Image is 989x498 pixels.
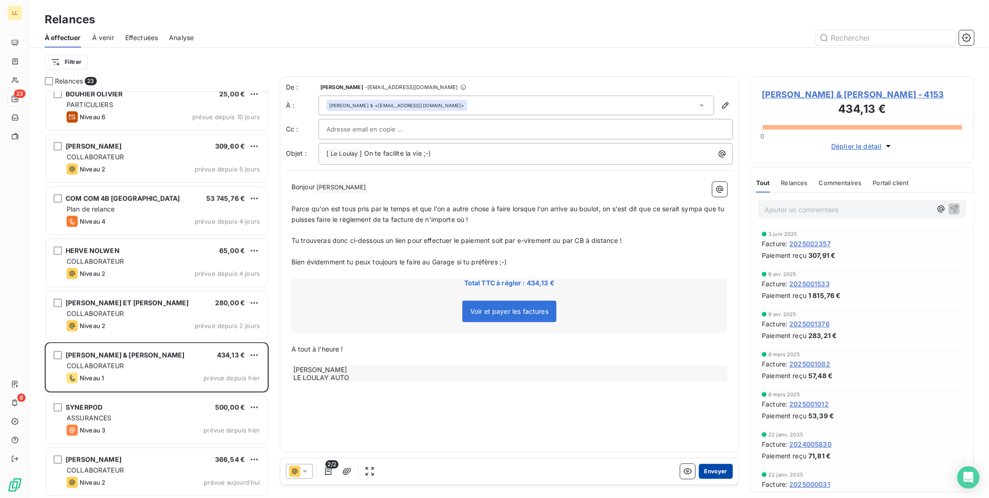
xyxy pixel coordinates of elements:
[762,101,962,119] h3: 434,13 €
[329,102,465,109] div: <[EMAIL_ADDRESS][DOMAIN_NAME]>
[762,371,806,380] span: Paiement reçu
[291,205,726,223] span: Parce qu'on est tous pris par le temps et que l'on a autre chose à faire lorsque l'on arrive au b...
[365,84,458,90] span: - [EMAIL_ADDRESS][DOMAIN_NAME]
[286,101,318,110] label: À :
[66,351,184,359] span: [PERSON_NAME] & [PERSON_NAME]
[204,479,260,486] span: prévue aujourd’hui
[203,427,260,434] span: prévue depuis hier
[195,166,260,173] span: prévue depuis 5 jours
[957,466,980,489] div: Open Intercom Messenger
[808,250,835,260] span: 307,91 €
[55,76,83,86] span: Relances
[217,351,245,359] span: 434,13 €
[808,411,834,421] span: 53,39 €
[67,466,124,474] span: COLLABORATEUR
[762,451,806,461] span: Paiement reçu
[45,55,88,69] button: Filtrer
[808,371,833,380] span: 57,48 €
[760,132,764,140] span: 0
[326,149,329,157] span: [
[816,30,955,45] input: Rechercher
[808,331,837,340] span: 283,21 €
[768,472,803,477] span: 22 janv. 2025
[67,257,124,265] span: COLLABORATEUR
[762,239,787,249] span: Facture :
[291,258,507,266] span: Bien évidemment tu peux toujours le faire au Garage si tu préfères ;-)
[293,278,726,288] span: Total TTC à régler : 434,13 €
[66,142,122,150] span: [PERSON_NAME]
[45,33,81,42] span: À effectuer
[80,479,105,486] span: Niveau 2
[768,311,797,317] span: 9 avr. 2025
[789,479,830,489] span: 2025000031
[291,183,315,191] span: Bonjour
[169,33,194,42] span: Analyse
[195,322,260,330] span: prévue depuis 2 jours
[125,33,158,42] span: Effectuées
[195,218,260,225] span: prévue depuis 4 jours
[66,194,180,202] span: COM COM 4B [GEOGRAPHIC_DATA]
[67,153,124,161] span: COLLABORATEUR
[470,307,549,315] span: Voir et payer les factures
[80,166,105,173] span: Niveau 2
[14,90,26,98] span: 23
[67,101,113,109] span: PARTICULIERS
[66,403,102,411] span: SYNERPOD
[291,236,622,244] span: Tu trouveras donc ci-dessous un lien pour effectuer le paiement soit par e-virement ou par CB à d...
[219,90,245,98] span: 25,00 €
[762,479,787,489] span: Facture :
[789,319,830,329] span: 2025001376
[7,477,22,492] img: Logo LeanPay
[789,279,830,289] span: 2025001533
[789,439,832,449] span: 2024005830
[329,149,359,159] span: Le Loulay
[66,299,189,307] span: [PERSON_NAME] ET [PERSON_NAME]
[67,414,112,422] span: ASSURANCES
[762,359,787,369] span: Facture :
[831,141,882,151] span: Déplier le détail
[286,149,307,157] span: Objet :
[808,290,841,300] span: 1 815,76 €
[17,394,26,402] span: 8
[80,427,105,434] span: Niveau 3
[762,290,806,300] span: Paiement reçu
[762,250,806,260] span: Paiement reçu
[215,403,245,411] span: 500,00 €
[215,299,245,307] span: 280,00 €
[92,33,114,42] span: À venir
[329,102,373,109] span: [PERSON_NAME] &
[67,310,124,318] span: COLLABORATEUR
[7,6,22,21] div: LL
[762,88,962,101] span: [PERSON_NAME] & [PERSON_NAME] - 4153
[762,439,787,449] span: Facture :
[80,322,105,330] span: Niveau 2
[762,331,806,340] span: Paiement reçu
[80,270,105,277] span: Niveau 2
[808,451,831,461] span: 71,81 €
[206,194,245,202] span: 53 745,76 €
[203,374,260,382] span: prévue depuis hier
[762,411,806,421] span: Paiement reçu
[67,362,124,370] span: COLLABORATEUR
[286,124,318,134] label: Cc :
[768,432,803,437] span: 22 janv. 2025
[45,11,95,28] h3: Relances
[80,374,104,382] span: Niveau 1
[286,83,318,92] span: De :
[828,141,896,152] button: Déplier le détail
[762,319,787,329] span: Facture :
[781,179,808,187] span: Relances
[768,231,798,237] span: 3 juin 2025
[315,182,367,193] span: [PERSON_NAME]
[762,279,787,289] span: Facture :
[768,271,797,277] span: 9 avr. 2025
[80,218,106,225] span: Niveau 4
[195,270,260,277] span: prévue depuis 4 jours
[789,239,831,249] span: 2025002357
[291,345,343,353] span: A tout à l'heure !
[66,456,122,463] span: [PERSON_NAME]
[215,456,245,463] span: 366,54 €
[66,90,122,98] span: BOUHIER OLIVIER
[320,84,363,90] span: [PERSON_NAME]
[67,205,115,213] span: Plan de relance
